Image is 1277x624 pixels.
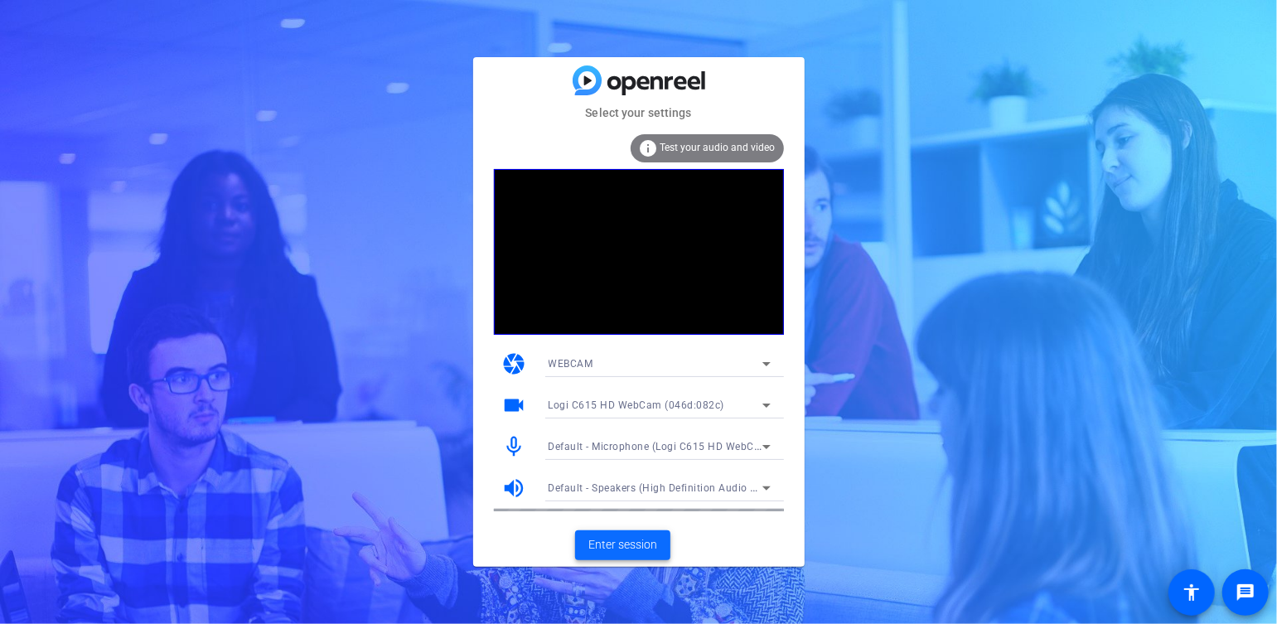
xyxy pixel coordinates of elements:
span: Default - Speakers (High Definition Audio Device) [549,481,786,494]
span: Enter session [588,536,657,554]
span: Logi C615 HD WebCam (046d:082c) [549,399,725,411]
span: Default - Microphone (Logi C615 HD WebCam) (046d:082c) [549,439,836,452]
mat-icon: accessibility [1182,583,1202,602]
mat-icon: message [1236,583,1255,602]
mat-icon: videocam [502,393,527,418]
span: Test your audio and video [660,142,776,153]
mat-icon: camera [502,351,527,376]
mat-icon: mic_none [502,434,527,459]
mat-icon: volume_up [502,476,527,501]
span: WEBCAM [549,358,593,370]
mat-icon: info [639,138,659,158]
img: blue-gradient.svg [573,65,705,94]
button: Enter session [575,530,670,560]
mat-card-subtitle: Select your settings [473,104,805,122]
